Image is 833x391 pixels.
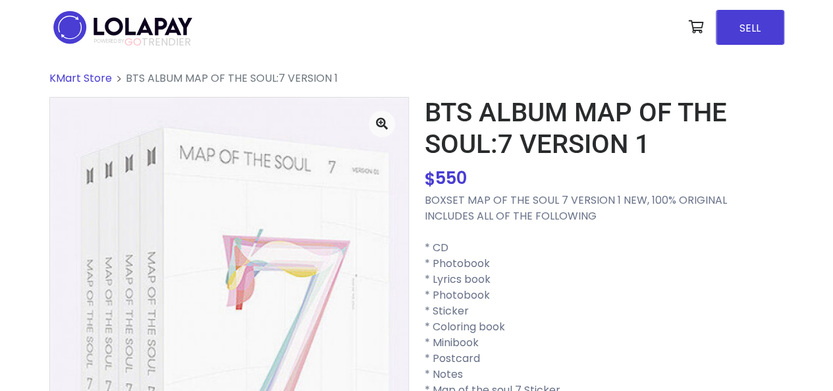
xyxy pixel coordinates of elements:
font: * Photobook [425,256,490,271]
font: BTS ALBUM MAP OF THE SOUL:7 VERSION 1 [425,97,727,160]
font: * Notes [425,367,463,382]
font: * Photobook [425,287,490,303]
font: TRENDIER [142,34,191,49]
font: * Coloring book [425,319,505,334]
img: logo [49,7,196,48]
nav: breadcrumb [49,71,784,97]
font: POWERED BY [94,38,124,45]
font: * Sticker [425,303,469,318]
font: * Postcard [425,351,480,366]
a: KMart Store [49,71,112,86]
a: SELL [716,10,784,45]
font: GO [124,34,142,49]
font: SELL [739,20,761,36]
font: * Lyrics book [425,272,491,287]
font: BOXSET MAP OF THE SOUL 7 VERSION 1 NEW, 100% ORIGINAL [425,193,727,208]
font: $ [425,167,435,191]
font: 550 [435,166,467,190]
font: INCLUDES ALL OF THE FOLLOWING [425,208,597,224]
font: BTS ALBUM MAP OF THE SOUL:7 VERSION 1 [126,71,338,86]
font: * Minibook [425,335,479,350]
